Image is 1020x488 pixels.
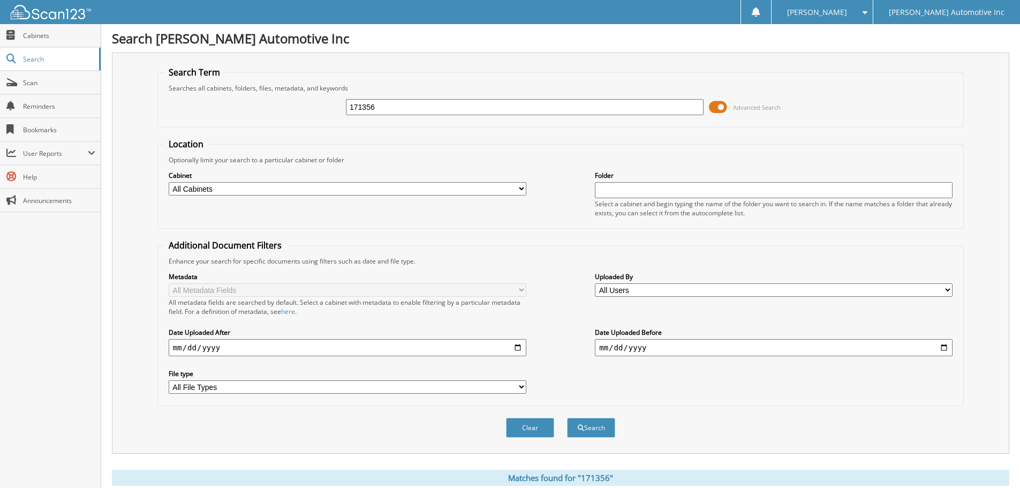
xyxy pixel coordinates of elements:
[595,272,953,281] label: Uploaded By
[169,339,526,356] input: start
[23,149,88,158] span: User Reports
[23,196,95,205] span: Announcements
[169,171,526,180] label: Cabinet
[169,328,526,337] label: Date Uploaded After
[889,9,1004,16] span: [PERSON_NAME] Automotive Inc
[23,55,94,64] span: Search
[787,9,847,16] span: [PERSON_NAME]
[169,272,526,281] label: Metadata
[112,29,1009,47] h1: Search [PERSON_NAME] Automotive Inc
[163,155,958,164] div: Optionally limit your search to a particular cabinet or folder
[23,172,95,182] span: Help
[163,66,225,78] legend: Search Term
[169,298,526,316] div: All metadata fields are searched by default. Select a cabinet with metadata to enable filtering b...
[281,307,295,316] a: here
[733,103,781,111] span: Advanced Search
[163,239,287,251] legend: Additional Document Filters
[23,102,95,111] span: Reminders
[595,328,953,337] label: Date Uploaded Before
[169,369,526,378] label: File type
[23,125,95,134] span: Bookmarks
[506,418,554,438] button: Clear
[595,199,953,217] div: Select a cabinet and begin typing the name of the folder you want to search in. If the name match...
[11,5,91,19] img: scan123-logo-white.svg
[966,437,1020,488] iframe: Chat Widget
[163,84,958,93] div: Searches all cabinets, folders, files, metadata, and keywords
[163,138,209,150] legend: Location
[567,418,615,438] button: Search
[23,31,95,40] span: Cabinets
[163,257,958,266] div: Enhance your search for specific documents using filters such as date and file type.
[595,171,953,180] label: Folder
[112,470,1009,486] div: Matches found for "171356"
[595,339,953,356] input: end
[23,78,95,87] span: Scan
